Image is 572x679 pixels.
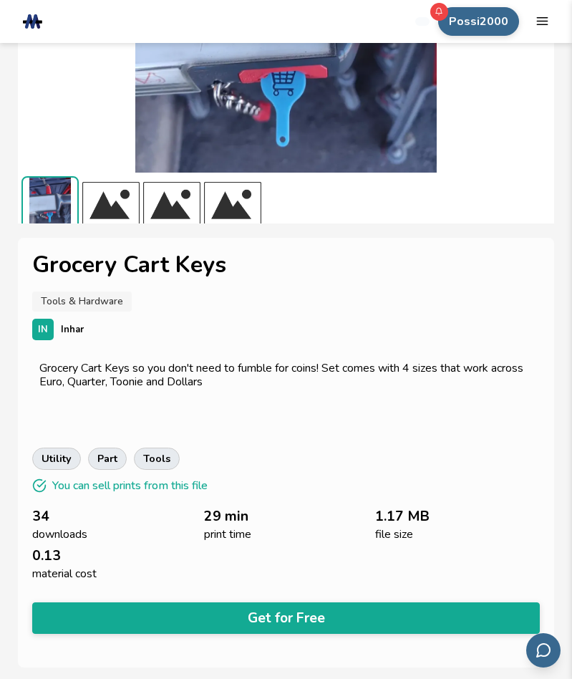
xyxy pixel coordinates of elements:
[526,633,561,668] button: Send feedback via email
[375,509,430,524] span: 1.17 MB
[32,567,97,580] span: material cost
[88,448,127,470] a: part
[32,548,61,564] span: 0.13
[32,448,81,470] a: utility
[535,14,549,28] button: mobile navigation menu
[32,602,540,634] button: Get for Free
[52,477,208,494] p: You can sell prints from this file
[143,176,200,233] img: Missing Photo Placeholder
[32,252,540,277] h1: Grocery Cart Keys
[204,528,251,541] span: print time
[61,321,84,338] p: Inhar
[438,7,519,36] button: Possi2000
[204,509,248,524] span: 29 min
[134,448,180,470] a: tools
[32,292,132,312] a: Tools & Hardware
[32,509,49,524] span: 34
[32,528,87,541] span: downloads
[204,176,261,233] img: Missing Photo Placeholder
[39,362,533,388] div: Grocery Cart Keys so you don't need to fumble for coins! Set comes with 4 sizes that work across ...
[38,324,48,335] span: IN
[82,176,140,233] img: Missing Photo Placeholder
[375,528,413,541] span: file size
